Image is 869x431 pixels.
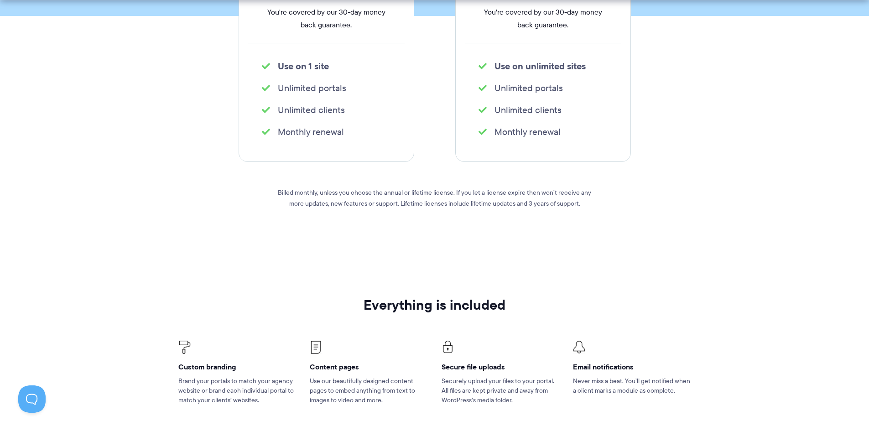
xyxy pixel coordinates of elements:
[442,376,559,405] p: Securely upload your files to your portal. All files are kept private and away from WordPress’s m...
[573,362,691,372] h4: Email notifications
[573,341,585,353] img: Client Portal Icon
[178,341,191,354] img: Client Portal Icons
[573,376,691,395] p: Never miss a beat. You’ll get notified when a client marks a module as complete.
[178,297,691,312] h2: Everything is included
[262,125,391,138] li: Monthly renewal
[481,6,605,31] span: You're covered by our 30-day money back guarantee.
[479,125,608,138] li: Monthly renewal
[479,104,608,116] li: Unlimited clients
[264,6,389,31] span: You're covered by our 30-day money back guarantee.
[271,187,599,209] p: Billed monthly, unless you choose the annual or lifetime license. If you let a license expire the...
[310,376,427,405] p: Use our beautifully designed content pages to embed anything from text to images to video and more.
[262,82,391,94] li: Unlimited portals
[310,362,427,372] h4: Content pages
[442,341,454,353] img: Client Portal Icons
[178,376,296,405] p: Brand your portals to match your agency website or brand each individual portal to match your cli...
[178,362,296,372] h4: Custom branding
[278,59,329,73] strong: Use on 1 site
[479,82,608,94] li: Unlimited portals
[442,362,559,372] h4: Secure file uploads
[310,341,322,354] img: Client Portal Icons
[262,104,391,116] li: Unlimited clients
[494,59,586,73] strong: Use on unlimited sites
[18,385,46,413] iframe: Toggle Customer Support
